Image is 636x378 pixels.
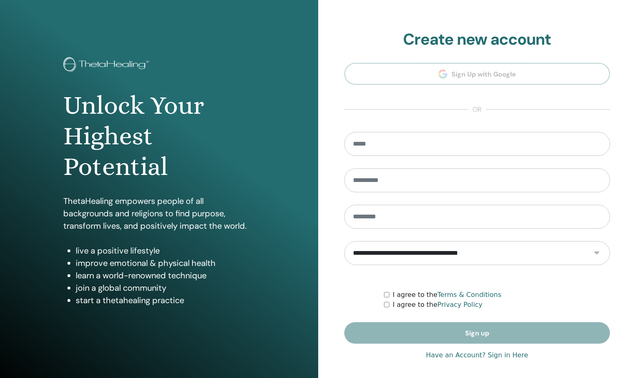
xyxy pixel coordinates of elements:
[76,257,254,269] li: improve emotional & physical health
[76,269,254,282] li: learn a world-renowned technique
[76,244,254,257] li: live a positive lifestyle
[76,282,254,294] li: join a global community
[76,294,254,306] li: start a thetahealing practice
[393,300,482,310] label: I agree to the
[63,90,254,182] h1: Unlock Your Highest Potential
[393,290,502,300] label: I agree to the
[437,301,482,309] a: Privacy Policy
[344,30,610,49] h2: Create new account
[63,195,254,232] p: ThetaHealing empowers people of all backgrounds and religions to find purpose, transform lives, a...
[426,350,528,360] a: Have an Account? Sign in Here
[468,105,486,115] span: or
[437,291,501,299] a: Terms & Conditions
